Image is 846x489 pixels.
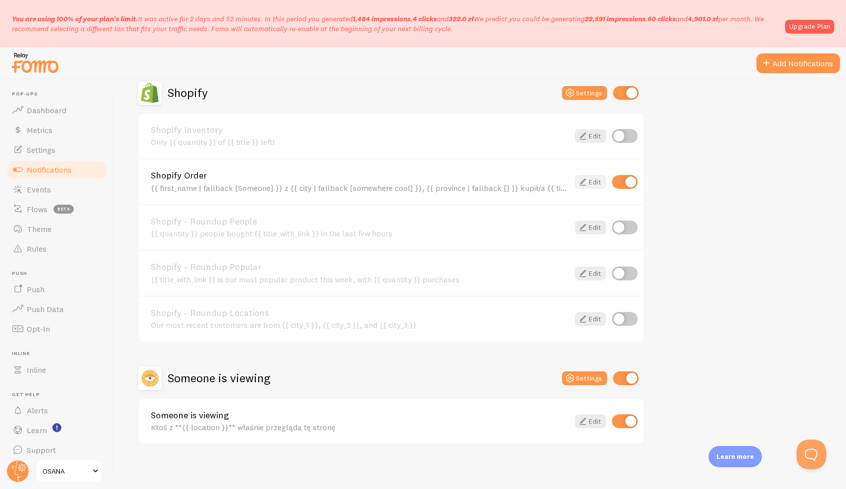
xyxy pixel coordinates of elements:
[575,175,606,189] a: Edit
[6,100,108,120] a: Dashboard
[12,270,108,277] span: Push
[6,420,108,440] a: Learn
[151,411,569,420] a: Someone is viewing
[27,405,48,415] span: Alerts
[785,20,834,34] a: Upgrade Plan
[6,400,108,420] a: Alerts
[12,14,138,23] span: You are using 100% of your plan's limit.
[27,324,50,334] span: Opt-In
[6,360,108,380] a: Inline
[6,239,108,259] a: Rules
[138,81,162,105] img: Shopify
[6,160,108,179] a: Notifications
[449,14,474,23] b: 322.0 zł
[353,14,474,23] span: , and
[151,309,569,317] a: Shopify - Roundup Locations
[6,219,108,239] a: Theme
[27,125,52,135] span: Metrics
[6,120,108,140] a: Metrics
[12,14,779,34] p: It was active for 2 days and 52 minutes. In this period you generated We predict you could be gen...
[27,425,47,435] span: Learn
[27,244,47,254] span: Rules
[151,275,569,284] div: {{ title_with_link }} is our most popular product this week, with {{ quantity }} purchases
[797,440,826,469] iframe: Help Scout Beacon - Open
[716,452,754,461] p: Learn more
[151,183,569,192] div: {{ first_name | fallback [Someone] }} z {{ city | fallback [somewhere cool] }}, {{ province | fal...
[6,319,108,339] a: Opt-In
[151,137,569,146] div: Only {{ quantity }} of {{ title }} left!
[43,465,90,477] span: OSANA
[151,263,569,271] a: Shopify - Roundup Popular
[708,446,762,467] div: Learn more
[151,423,569,432] div: Ktoś z **{{ location }}** właśnie przegląda tę stronę
[353,14,411,23] b: 1,484 impressions
[6,179,108,199] a: Events
[27,224,51,234] span: Theme
[413,14,437,23] b: 4 clicks
[575,414,606,428] a: Edit
[12,91,108,97] span: Pop-ups
[575,129,606,143] a: Edit
[562,371,607,385] button: Settings
[27,105,66,115] span: Dashboard
[585,14,646,23] b: 22,591 impressions
[575,267,606,280] a: Edit
[151,320,569,329] div: Our most recent customers are from {{ city_1 }}, {{ city_2 }}, and {{ city_3 }}
[27,304,64,314] span: Push Data
[168,85,208,100] h2: Shopify
[12,351,108,357] span: Inline
[27,184,51,194] span: Events
[151,171,569,180] a: Shopify Order
[27,204,47,214] span: Flows
[151,126,569,134] a: Shopify Inventory
[27,165,72,175] span: Notifications
[6,140,108,160] a: Settings
[575,312,606,326] a: Edit
[648,14,676,23] b: 60 clicks
[151,229,569,238] div: {{ quantity }} people bought {{ title_with_link }} in the last few hours
[52,423,61,432] svg: <p>Watch New Feature Tutorials!</p>
[151,217,569,226] a: Shopify - Roundup People
[27,284,45,294] span: Push
[27,445,56,455] span: Support
[27,145,55,155] span: Settings
[27,365,46,375] span: Inline
[53,205,74,214] span: beta
[6,440,108,460] a: Support
[138,366,162,390] img: Someone is viewing
[562,86,607,100] button: Settings
[6,299,108,319] a: Push Data
[6,279,108,299] a: Push
[36,459,102,483] a: OSANA
[12,392,108,398] span: Get Help
[585,14,718,23] span: , and
[575,221,606,234] a: Edit
[688,14,718,23] b: 4,901.0 zł
[168,370,270,386] h2: Someone is viewing
[6,199,108,219] a: Flows beta
[10,50,60,75] img: fomo-relay-logo-orange.svg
